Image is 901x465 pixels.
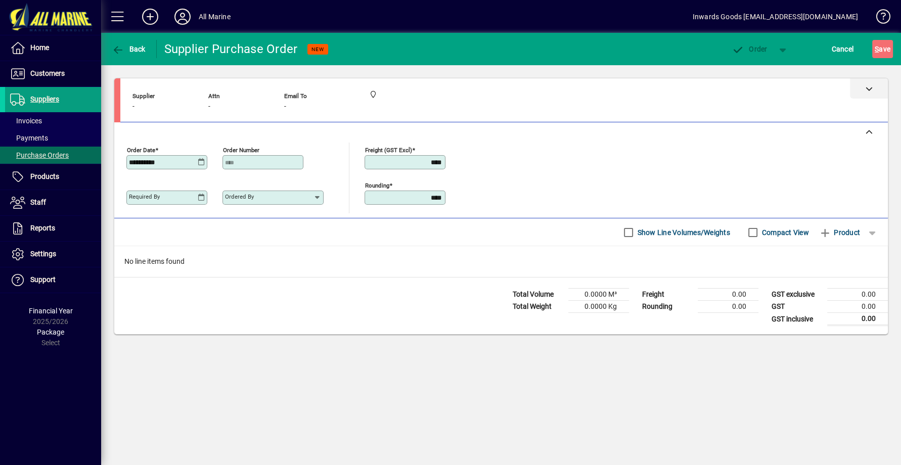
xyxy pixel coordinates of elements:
span: Customers [30,69,65,77]
span: Suppliers [30,95,59,103]
label: Compact View [760,227,809,238]
span: Purchase Orders [10,151,69,159]
button: Save [872,40,893,58]
span: - [132,103,134,111]
span: Package [37,328,64,336]
td: 0.00 [827,289,888,301]
button: Order [727,40,773,58]
span: Invoices [10,117,42,125]
td: 0.00 [698,289,758,301]
a: Purchase Orders [5,147,101,164]
span: Order [732,45,768,53]
span: Support [30,275,56,284]
a: Products [5,164,101,190]
a: Settings [5,242,101,267]
button: Profile [166,8,199,26]
td: 0.00 [827,313,888,325]
mat-label: Rounding [365,182,389,189]
div: All Marine [199,9,231,25]
span: Home [30,43,49,52]
a: Reports [5,216,101,241]
span: Financial Year [29,307,73,315]
app-page-header-button: Back [101,40,157,58]
td: GST exclusive [767,289,827,301]
span: NEW [311,46,324,53]
td: 0.0000 M³ [568,289,629,301]
span: Cancel [832,41,854,57]
td: 0.00 [827,301,888,313]
mat-label: Order date [127,147,155,154]
a: Invoices [5,112,101,129]
span: - [284,103,286,111]
span: Reports [30,224,55,232]
mat-label: Freight (GST excl) [365,147,412,154]
td: 0.00 [698,301,758,313]
a: Knowledge Base [868,2,888,35]
mat-label: Order number [223,147,259,154]
td: 0.0000 Kg [568,301,629,313]
a: Support [5,267,101,293]
td: GST inclusive [767,313,827,325]
span: Settings [30,250,56,258]
button: Back [109,40,148,58]
div: Supplier Purchase Order [164,41,298,57]
button: Cancel [829,40,857,58]
span: ave [875,41,890,57]
div: Inwards Goods [EMAIL_ADDRESS][DOMAIN_NAME] [693,9,858,25]
a: Home [5,35,101,61]
span: Staff [30,198,46,206]
span: Back [112,45,146,53]
mat-label: Ordered by [225,193,254,200]
td: Rounding [637,301,698,313]
td: Total Weight [508,301,568,313]
button: Add [134,8,166,26]
mat-label: Required by [129,193,160,200]
label: Show Line Volumes/Weights [636,227,730,238]
a: Customers [5,61,101,86]
span: - [208,103,210,111]
td: Total Volume [508,289,568,301]
td: Freight [637,289,698,301]
td: GST [767,301,827,313]
span: Products [30,172,59,180]
span: S [875,45,879,53]
a: Payments [5,129,101,147]
a: Staff [5,190,101,215]
span: Payments [10,134,48,142]
div: No line items found [114,246,888,277]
